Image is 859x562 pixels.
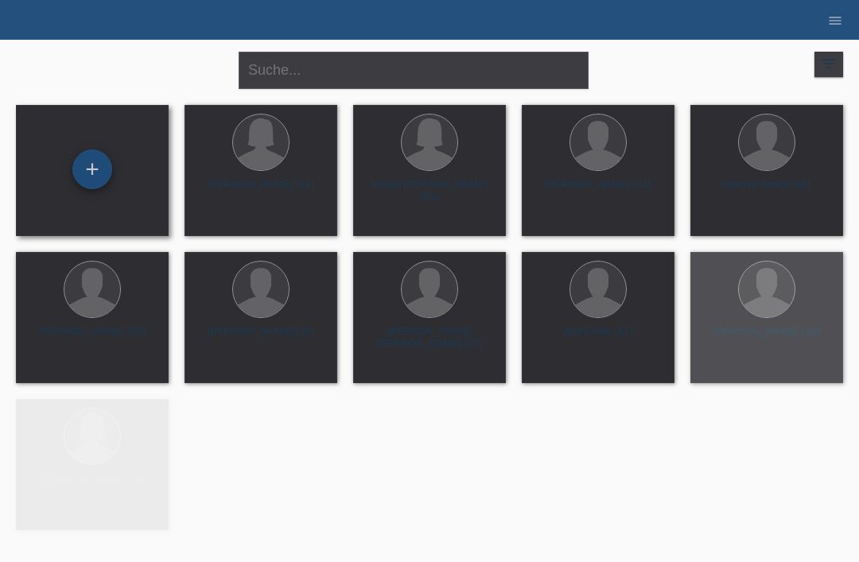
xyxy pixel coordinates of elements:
[703,325,830,351] div: [PERSON_NAME] (20)
[73,156,111,183] div: Kund*in hinzufügen
[197,325,325,351] div: [PERSON_NAME] (29)
[703,178,830,203] div: dzemali Absuli (46)
[29,325,156,351] div: [PERSON_NAME] (35)
[820,55,838,72] i: filter_list
[819,15,851,25] a: menu
[366,178,493,203] div: kulliya [PERSON_NAME] (30)
[239,52,589,89] input: Suche...
[197,178,325,203] div: [PERSON_NAME] (41)
[366,325,493,351] div: [PERSON_NAME] [PERSON_NAME] (37)
[534,325,662,351] div: adem Aieti (51)
[827,13,843,29] i: menu
[29,472,156,498] div: [PERSON_NAME] (39)
[534,178,662,203] div: [PERSON_NAME] (21)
